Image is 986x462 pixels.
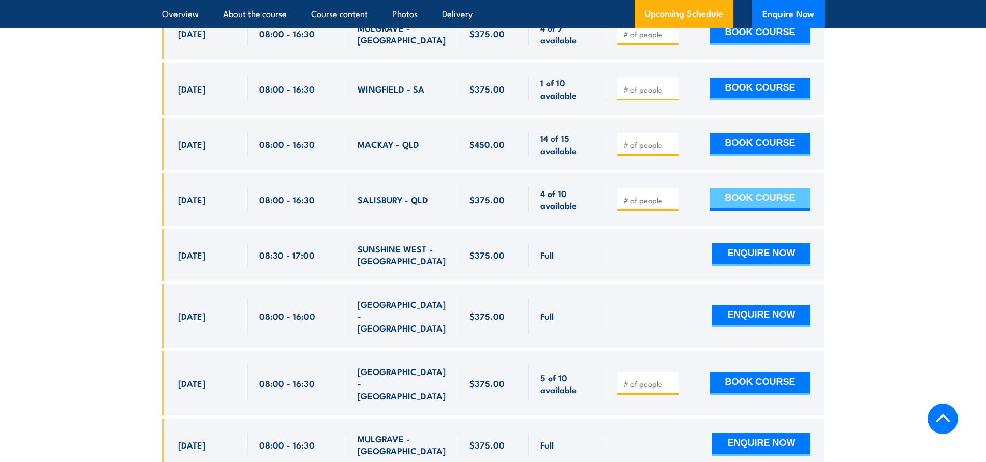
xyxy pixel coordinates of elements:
span: $375.00 [469,377,505,389]
span: [DATE] [178,193,205,205]
span: SALISBURY - QLD [358,193,428,205]
input: # of people [623,379,675,389]
button: BOOK COURSE [710,133,810,156]
button: BOOK COURSE [710,22,810,45]
span: 4 of 10 available [540,187,595,212]
span: Full [540,439,554,451]
span: $450.00 [469,138,505,150]
span: $375.00 [469,193,505,205]
span: 08:00 - 16:30 [259,138,315,150]
span: [DATE] [178,83,205,95]
button: BOOK COURSE [710,188,810,211]
span: 08:00 - 16:30 [259,193,315,205]
span: 08:00 - 16:30 [259,83,315,95]
input: # of people [623,29,675,39]
span: 08:00 - 16:00 [259,310,315,322]
input: # of people [623,195,675,205]
input: # of people [623,140,675,150]
span: $375.00 [469,249,505,261]
span: WINGFIELD - SA [358,83,424,95]
span: 1 of 10 available [540,77,595,101]
span: Full [540,310,554,322]
span: 5 of 10 available [540,371,595,396]
span: [DATE] [178,249,205,261]
span: 14 of 15 available [540,132,595,156]
button: BOOK COURSE [710,372,810,395]
span: [DATE] [178,439,205,451]
span: $375.00 [469,83,505,95]
button: BOOK COURSE [710,78,810,100]
span: [DATE] [178,27,205,39]
span: Full [540,249,554,261]
button: ENQUIRE NOW [712,243,810,266]
span: MULGRAVE - [GEOGRAPHIC_DATA] [358,433,447,457]
span: [DATE] [178,138,205,150]
span: [GEOGRAPHIC_DATA] - [GEOGRAPHIC_DATA] [358,298,447,334]
span: $375.00 [469,27,505,39]
span: 08:30 - 17:00 [259,249,315,261]
span: MULGRAVE - [GEOGRAPHIC_DATA] [358,22,447,46]
span: [DATE] [178,377,205,389]
span: $375.00 [469,439,505,451]
button: ENQUIRE NOW [712,433,810,456]
span: 4 of 7 available [540,22,595,46]
button: ENQUIRE NOW [712,305,810,327]
span: 08:00 - 16:30 [259,377,315,389]
span: 08:00 - 16:30 [259,27,315,39]
input: # of people [623,84,675,95]
span: MACKAY - QLD [358,138,419,150]
span: SUNSHINE WEST - [GEOGRAPHIC_DATA] [358,243,447,267]
span: $375.00 [469,310,505,322]
span: [GEOGRAPHIC_DATA] - [GEOGRAPHIC_DATA] [358,365,447,401]
span: 08:00 - 16:30 [259,439,315,451]
span: [DATE] [178,310,205,322]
